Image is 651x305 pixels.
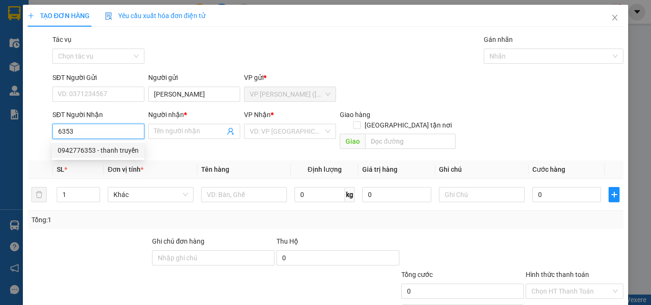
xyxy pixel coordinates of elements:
[52,36,71,43] label: Tác vụ
[201,166,229,173] span: Tên hàng
[4,51,59,60] span: 0969148142 -
[365,134,456,149] input: Dọc đường
[52,143,144,158] div: 0942776353 - thanh truyền
[51,51,59,60] span: NI
[27,41,92,50] span: VP Trà Vinh (Hàng)
[108,166,143,173] span: Đơn vị tính
[401,271,433,278] span: Tổng cước
[244,111,271,118] span: VP Nhận
[526,271,589,278] label: Hình thức thanh toán
[4,19,89,37] span: VP [PERSON_NAME] ([GEOGRAPHIC_DATA]) -
[113,187,188,202] span: Khác
[105,12,205,20] span: Yêu cầu xuất hóa đơn điện tử
[250,87,330,101] span: VP Trần Phú (Hàng)
[58,145,139,156] div: 0942776353 - thanh truyền
[340,111,370,118] span: Giao hàng
[484,36,513,43] label: Gán nhãn
[148,109,240,120] div: Người nhận
[276,237,298,245] span: Thu Hộ
[609,187,620,202] button: plus
[28,12,90,20] span: TẠO ĐƠN HÀNG
[52,72,144,83] div: SĐT Người Gửi
[28,12,34,19] span: plus
[152,237,204,245] label: Ghi chú đơn hàng
[57,166,64,173] span: SL
[52,109,144,120] div: SĐT Người Nhận
[435,160,529,179] th: Ghi chú
[345,187,355,202] span: kg
[362,187,431,202] input: 0
[31,215,252,225] div: Tổng: 1
[32,5,111,14] strong: BIÊN NHẬN GỬI HÀNG
[227,128,234,135] span: user-add
[601,5,628,31] button: Close
[361,120,456,130] span: [GEOGRAPHIC_DATA] tận nơi
[340,134,365,149] span: Giao
[532,166,565,173] span: Cước hàng
[307,166,341,173] span: Định lượng
[609,191,619,198] span: plus
[611,14,619,21] span: close
[25,62,77,71] span: KO BAO HƯ BỂ
[4,62,77,71] span: GIAO:
[201,187,287,202] input: VD: Bàn, Ghế
[362,166,397,173] span: Giá trị hàng
[105,12,112,20] img: icon
[148,72,240,83] div: Người gửi
[152,250,275,266] input: Ghi chú đơn hàng
[439,187,525,202] input: Ghi Chú
[244,72,336,83] div: VP gửi
[31,187,47,202] button: delete
[4,41,139,50] p: NHẬN:
[4,19,139,37] p: GỬI:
